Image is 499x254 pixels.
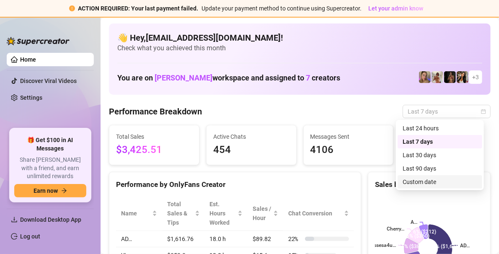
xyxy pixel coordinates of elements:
[398,162,482,175] div: Last 90 days
[432,71,443,83] img: Green
[162,231,205,247] td: $1,616.76
[387,226,404,232] text: Cherry…
[403,137,477,146] div: Last 7 days
[155,73,212,82] span: [PERSON_NAME]
[69,5,75,11] span: exclamation-circle
[167,200,193,227] span: Total Sales & Tips
[310,142,387,158] span: 4106
[14,136,86,153] span: 🎁 Get $100 in AI Messages
[398,122,482,135] div: Last 24 hours
[213,132,290,141] span: Active Chats
[205,231,248,247] td: 18.0 h
[116,231,162,247] td: AD…
[116,196,162,231] th: Name
[288,234,302,244] span: 22 %
[248,231,283,247] td: $89.82
[210,200,236,227] div: Est. Hours Worked
[398,148,482,162] div: Last 30 days
[121,209,150,218] span: Name
[162,196,205,231] th: Total Sales & Tips
[403,177,477,187] div: Custom date
[116,132,192,141] span: Total Sales
[398,175,482,189] div: Custom date
[365,3,427,13] button: Let your admin know
[481,109,486,114] span: calendar
[20,56,36,63] a: Home
[14,184,86,197] button: Earn nowarrow-right
[11,216,18,223] span: download
[14,156,86,181] span: Share [PERSON_NAME] with a friend, and earn unlimited rewards
[34,187,58,194] span: Earn now
[61,188,67,194] span: arrow-right
[472,73,479,82] span: + 3
[20,233,40,240] a: Log out
[411,219,417,225] text: A…
[283,196,354,231] th: Chat Conversion
[375,179,483,190] div: Sales by OnlyFans Creator
[457,71,468,83] img: AD
[116,179,354,190] div: Performance by OnlyFans Creator
[109,106,202,117] h4: Performance Breakdown
[288,209,342,218] span: Chat Conversion
[253,204,271,223] span: Sales / Hour
[369,5,424,12] span: Let your admin know
[403,150,477,160] div: Last 30 days
[306,73,310,82] span: 7
[20,94,42,101] a: Settings
[7,37,70,45] img: logo-BBDzfeDw.svg
[213,142,290,158] span: 454
[419,71,431,83] img: Cherry
[117,32,482,44] h4: 👋 Hey, [EMAIL_ADDRESS][DOMAIN_NAME] !
[20,216,81,223] span: Download Desktop App
[444,71,456,83] img: D
[398,135,482,148] div: Last 7 days
[310,132,387,141] span: Messages Sent
[78,5,199,12] strong: ACTION REQUIRED: Your last payment failed.
[117,44,482,53] span: Check what you achieved this month
[20,78,77,84] a: Discover Viral Videos
[403,164,477,173] div: Last 90 days
[248,196,283,231] th: Sales / Hour
[403,124,477,133] div: Last 24 hours
[202,5,362,12] span: Update your payment method to continue using Supercreator.
[117,73,340,83] h1: You are on workspace and assigned to creators
[408,105,486,118] span: Last 7 days
[365,243,396,249] text: Prinssesa4u…
[116,142,192,158] span: $3,425.51
[460,243,470,249] text: AD…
